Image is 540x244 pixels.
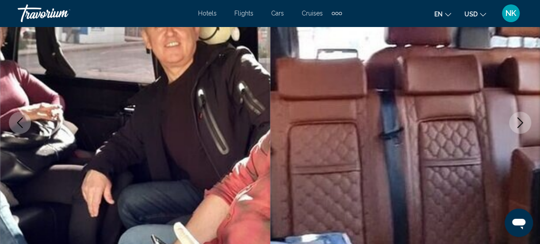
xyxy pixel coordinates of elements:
a: Flights [234,10,253,17]
a: Cars [271,10,284,17]
span: NK [506,9,516,18]
button: Change currency [464,8,486,20]
button: Previous image [9,112,31,134]
a: Hotels [198,10,217,17]
span: en [434,11,443,18]
span: USD [464,11,478,18]
button: Change language [434,8,451,20]
button: Extra navigation items [332,6,342,20]
button: Next image [509,112,531,134]
a: Travorium [18,4,189,22]
button: User Menu [499,4,522,23]
iframe: Button to launch messaging window [505,209,533,237]
a: Cruises [302,10,323,17]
